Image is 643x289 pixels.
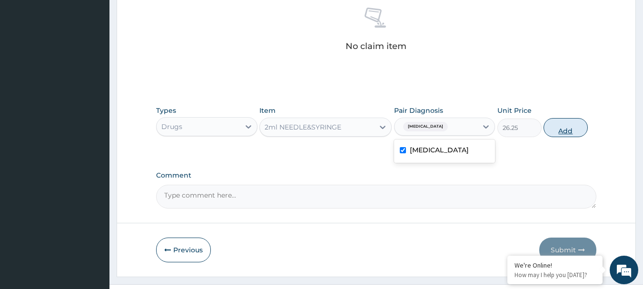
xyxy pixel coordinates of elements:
p: No claim item [346,41,406,51]
div: Chat with us now [49,53,160,66]
img: d_794563401_company_1708531726252_794563401 [18,48,39,71]
span: We're online! [55,85,131,181]
p: How may I help you today? [514,271,595,279]
label: Pair Diagnosis [394,106,443,115]
div: 2ml NEEDLE&SYRINGE [265,122,341,132]
button: Submit [539,238,596,262]
label: Item [259,106,276,115]
textarea: Type your message and hit 'Enter' [5,190,181,223]
label: Unit Price [497,106,532,115]
div: Drugs [161,122,182,131]
label: Comment [156,171,597,179]
label: Types [156,107,176,115]
button: Previous [156,238,211,262]
span: [MEDICAL_DATA] [403,122,448,131]
button: Add [544,118,588,137]
div: Minimize live chat window [156,5,179,28]
div: We're Online! [514,261,595,269]
label: [MEDICAL_DATA] [410,145,469,155]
